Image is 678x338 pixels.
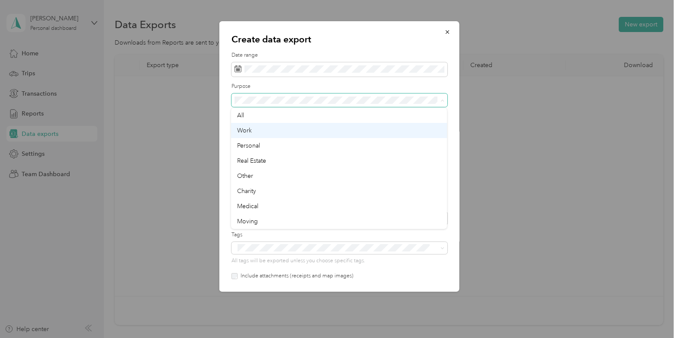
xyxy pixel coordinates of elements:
[237,112,244,119] span: All
[237,172,253,180] span: Other
[237,187,256,195] span: Charity
[630,290,678,338] iframe: Everlance-gr Chat Button Frame
[231,83,447,90] label: Purpose
[237,218,258,225] span: Moving
[237,203,258,210] span: Medical
[231,33,447,45] p: Create data export
[237,272,353,280] label: Include attachments (receipts and map images)
[237,127,252,134] span: Work
[237,142,260,149] span: Personal
[231,52,447,59] label: Date range
[237,157,266,164] span: Real Estate
[231,231,447,239] label: Tags
[231,257,447,265] p: All tags will be exported unless you choose specific tags.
